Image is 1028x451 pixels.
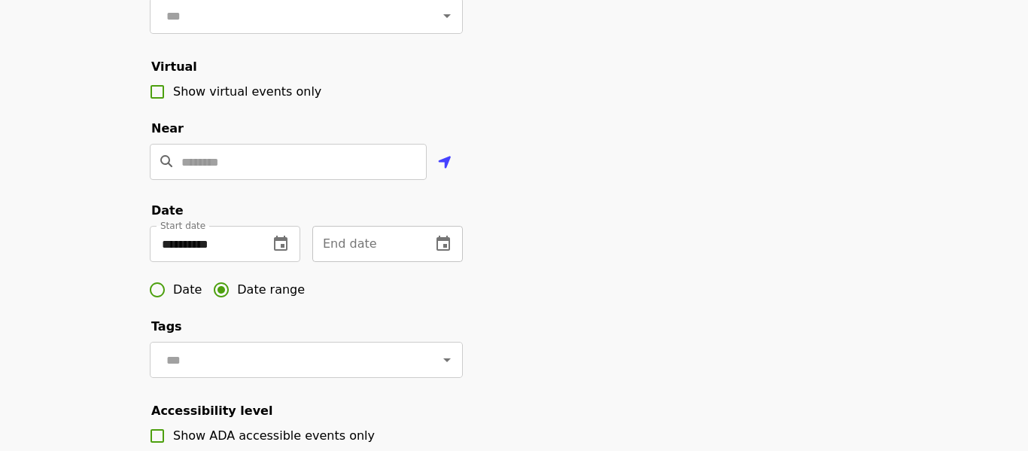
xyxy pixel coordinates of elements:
span: Date [151,203,184,218]
span: Show virtual events only [173,84,321,99]
button: Open [436,349,458,370]
i: location-arrow icon [438,154,452,172]
span: Near [151,121,184,136]
input: Location [181,144,427,180]
span: Accessibility level [151,404,272,418]
button: change date [425,226,461,262]
button: change date [263,226,299,262]
span: Tags [151,319,182,334]
span: Virtual [151,59,197,74]
button: Use my location [427,145,463,181]
span: Date [173,281,202,299]
span: Date range [237,281,305,299]
button: Open [436,5,458,26]
span: Show ADA accessible events only [173,428,375,443]
i: search icon [160,154,172,169]
span: Start date [160,221,205,231]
